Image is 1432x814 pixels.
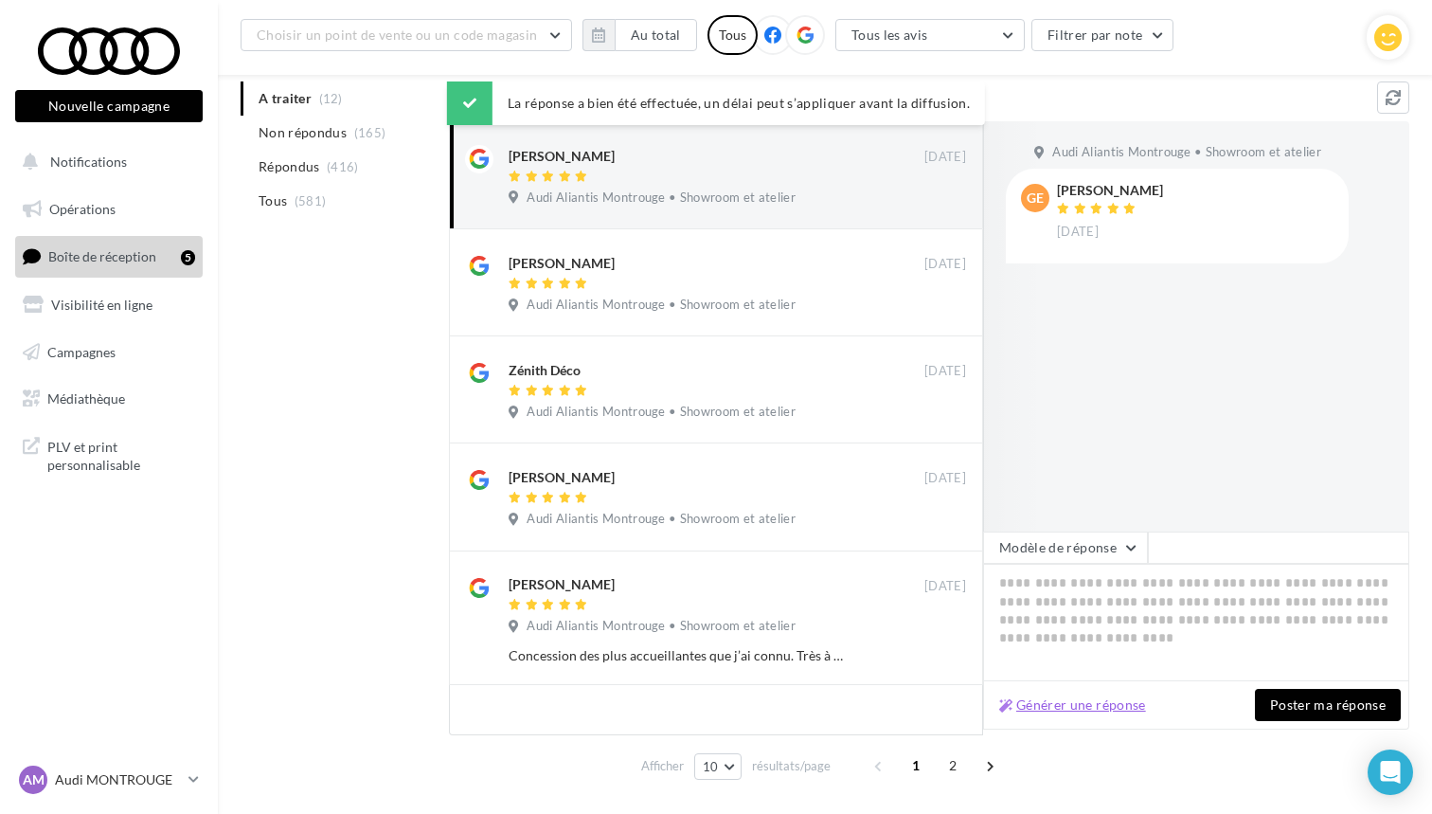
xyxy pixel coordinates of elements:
[924,149,966,166] span: [DATE]
[50,154,127,170] span: Notifications
[354,125,386,140] span: (165)
[1057,224,1099,241] span: [DATE]
[582,19,697,51] button: Au total
[295,193,327,208] span: (581)
[509,147,615,166] div: [PERSON_NAME]
[527,618,796,635] span: Audi Aliantis Montrouge • Showroom et atelier
[257,27,537,43] span: Choisir un point de vente ou un code magasin
[11,142,199,182] button: Notifications
[924,578,966,595] span: [DATE]
[259,123,347,142] span: Non répondus
[1052,144,1321,161] span: Audi Aliantis Montrouge • Showroom et atelier
[1057,184,1163,197] div: [PERSON_NAME]
[1255,689,1401,721] button: Poster ma réponse
[527,511,796,528] span: Audi Aliantis Montrouge • Showroom et atelier
[1031,19,1174,51] button: Filtrer par note
[851,27,928,43] span: Tous les avis
[707,15,758,55] div: Tous
[11,426,206,482] a: PLV et print personnalisable
[509,646,843,665] div: Concession des plus accueillantes que j’ai connu. Très à l’écoute et d’excellents conseils. Un pe...
[259,191,287,210] span: Tous
[992,694,1154,716] button: Générer une réponse
[901,751,931,781] span: 1
[48,248,156,264] span: Boîte de réception
[924,256,966,273] span: [DATE]
[641,757,684,775] span: Afficher
[509,361,581,380] div: Zénith Déco
[23,770,45,789] span: AM
[51,297,152,313] span: Visibilité en ligne
[47,434,195,475] span: PLV et print personnalisable
[527,297,796,314] span: Audi Aliantis Montrouge • Showroom et atelier
[938,751,968,781] span: 2
[49,201,116,217] span: Opérations
[447,81,985,125] div: La réponse a bien été effectuée, un délai peut s’appliquer avant la diffusion.
[509,254,615,273] div: [PERSON_NAME]
[47,343,116,359] span: Campagnes
[509,468,615,487] div: [PERSON_NAME]
[703,759,719,774] span: 10
[1027,189,1044,208] span: ge
[55,770,181,789] p: Audi MONTROUGE
[259,157,320,176] span: Répondus
[47,390,125,407] span: Médiathèque
[11,333,206,372] a: Campagnes
[527,404,796,421] span: Audi Aliantis Montrouge • Showroom et atelier
[752,757,831,775] span: résultats/page
[11,285,206,325] a: Visibilité en ligne
[11,236,206,277] a: Boîte de réception5
[181,250,195,265] div: 5
[527,190,796,207] span: Audi Aliantis Montrouge • Showroom et atelier
[11,190,206,229] a: Opérations
[15,762,203,798] a: AM Audi MONTROUGE
[835,19,1025,51] button: Tous les avis
[241,19,572,51] button: Choisir un point de vente ou un code magasin
[924,363,966,380] span: [DATE]
[694,753,743,780] button: 10
[615,19,697,51] button: Au total
[327,159,359,174] span: (416)
[15,90,203,122] button: Nouvelle campagne
[509,575,615,594] div: [PERSON_NAME]
[1368,750,1413,795] div: Open Intercom Messenger
[983,532,1148,564] button: Modèle de réponse
[924,470,966,487] span: [DATE]
[11,379,206,419] a: Médiathèque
